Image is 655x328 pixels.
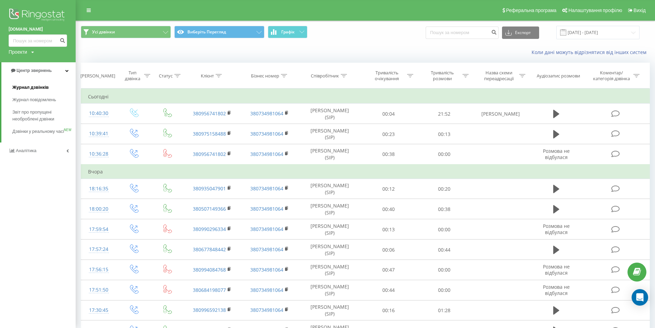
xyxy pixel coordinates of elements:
[632,289,648,306] div: Open Intercom Messenger
[250,266,283,273] font: 380734981064
[438,186,450,192] font: 00:20
[89,110,108,116] font: 10:40:30
[89,307,108,313] font: 17:30:45
[92,29,115,35] font: Усі дзвінки
[201,73,214,79] font: Клієнт
[193,226,226,232] a: 380990296334
[250,246,283,253] a: 380734981064
[438,151,450,158] font: 00:00
[9,27,43,32] font: [DOMAIN_NAME]
[250,185,283,192] a: 380734981064
[9,7,67,24] img: Ringostat logo
[484,70,514,82] font: Назва схеми переадресації
[310,263,349,277] font: [PERSON_NAME] (SIP)
[88,93,109,100] font: Сьогодні
[438,110,450,117] font: 21:52
[9,49,27,55] font: Проекти
[250,151,283,157] a: 380734981064
[543,223,570,235] font: Розмова не відбулася
[193,130,226,137] a: 380975158488
[382,307,395,314] font: 00:16
[382,226,395,233] font: 00:13
[89,205,108,212] font: 18:00:20
[250,287,283,293] a: 380734981064
[375,70,399,82] font: Тривалість очікування
[89,266,108,273] font: 17:56:15
[12,94,76,106] a: Журнал повідомлень
[250,307,283,313] a: 380734981064
[251,73,279,79] font: Бізнес номер
[502,27,539,39] button: Експорт
[382,186,395,192] font: 00:12
[438,246,450,253] font: 00:44
[187,29,226,35] font: Виберіть Перегляд
[9,26,67,33] a: [DOMAIN_NAME]
[506,8,557,13] font: Реферальна програма
[431,70,454,82] font: Тривалість розмови
[12,106,76,125] a: Звіт про пропущені необроблені дзвінки
[17,68,52,73] font: Центр звернень
[281,29,295,35] font: Графік
[89,246,108,252] font: 17:57:24
[532,49,650,55] a: Коли дані можуть відрізнятися від інших систем
[12,97,56,102] font: Журнал повідомлень
[250,205,283,212] a: 380734981064
[426,27,499,39] input: Пошук за номером
[310,284,349,297] font: [PERSON_NAME] (SIP)
[438,267,450,273] font: 00:00
[12,81,76,94] a: Журнал дзвінків
[193,185,226,192] a: 380935047901
[12,85,49,90] font: Журнал дзвінків
[438,307,450,314] font: 01:28
[593,70,630,82] font: Коментар/категорія дзвінка
[382,131,395,137] font: 00:23
[80,73,115,79] font: [PERSON_NAME]
[193,205,226,212] a: 380507149366
[543,284,570,296] font: Розмова не відбулася
[193,246,226,253] a: 380677848442
[382,151,395,158] font: 00:38
[481,110,520,117] font: [PERSON_NAME]
[89,286,108,293] font: 17:51:50
[310,127,349,141] font: [PERSON_NAME] (SIP)
[12,125,76,138] a: Дзвінки у реальному часіNEW
[81,26,171,38] button: Усі дзвінки
[89,150,108,157] font: 10:36:28
[532,49,646,55] font: Коли дані можуть відрізнятися від інших систем
[543,148,570,160] font: Розмова не відбулася
[193,287,226,293] a: 380684198077
[12,129,64,134] font: Дзвінки у реальному часі
[64,128,72,132] font: NEW
[634,8,646,13] font: Вихід
[193,266,226,273] a: 380994084768
[250,130,283,137] a: 380734981064
[174,26,264,38] button: Виберіть Перегляд
[193,307,226,313] font: 380996592138
[438,287,450,293] font: 00:00
[250,226,283,232] a: 380734981064
[193,151,226,157] a: 380956741802
[310,107,349,120] font: [PERSON_NAME] (SIP)
[250,110,283,117] a: 380734981064
[438,206,450,212] font: 00:38
[382,287,395,293] font: 00:44
[438,226,450,233] font: 00:00
[310,243,349,256] font: [PERSON_NAME] (SIP)
[125,70,140,82] font: Тип дзвінка
[310,182,349,195] font: [PERSON_NAME] (SIP)
[310,148,349,161] font: [PERSON_NAME] (SIP)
